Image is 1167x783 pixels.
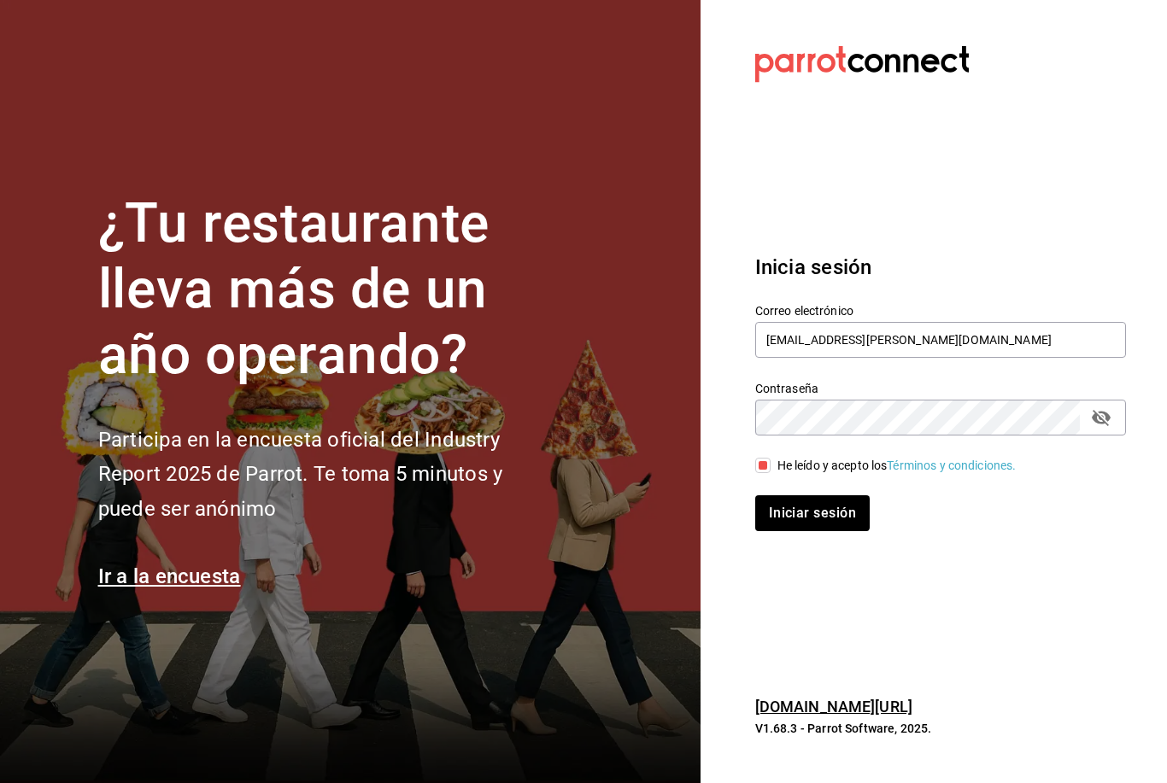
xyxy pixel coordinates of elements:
input: Ingresa tu correo electrónico [755,322,1126,358]
label: Contraseña [755,383,1126,394]
label: Correo electrónico [755,305,1126,317]
h2: Participa en la encuesta oficial del Industry Report 2025 de Parrot. Te toma 5 minutos y puede se... [98,423,560,527]
button: Iniciar sesión [755,495,870,531]
a: Términos y condiciones. [887,459,1016,472]
a: [DOMAIN_NAME][URL] [755,698,912,716]
div: He leído y acepto los [777,457,1017,475]
p: V1.68.3 - Parrot Software, 2025. [755,720,1126,737]
button: passwordField [1087,403,1116,432]
h3: Inicia sesión [755,252,1126,283]
h1: ¿Tu restaurante lleva más de un año operando? [98,191,560,388]
a: Ir a la encuesta [98,564,241,588]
